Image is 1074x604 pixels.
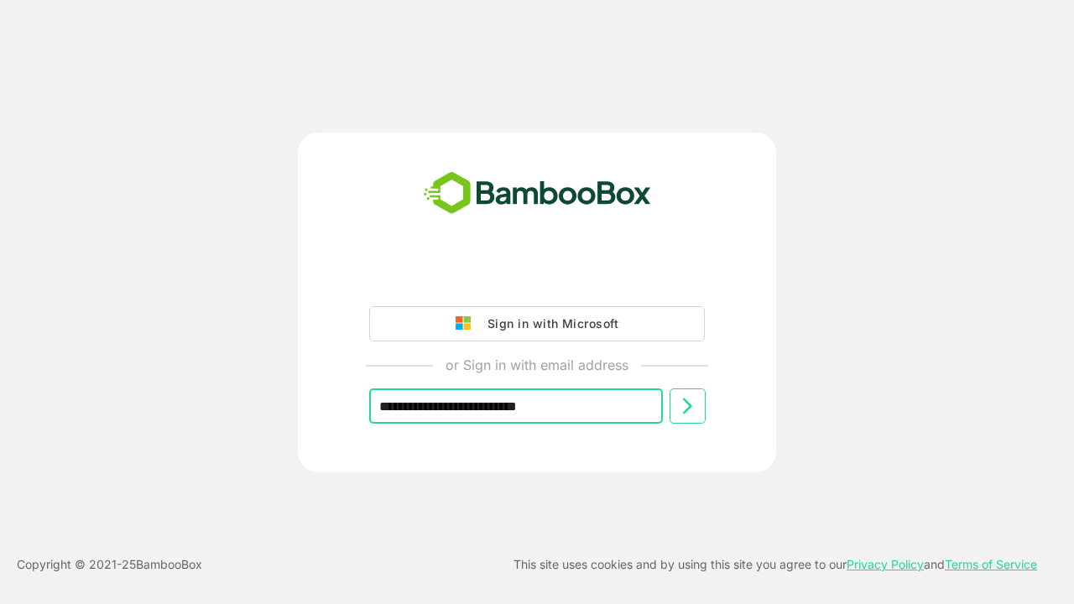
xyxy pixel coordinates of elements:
[414,166,660,221] img: bamboobox
[514,555,1037,575] p: This site uses cookies and by using this site you agree to our and
[479,313,618,335] div: Sign in with Microsoft
[17,555,202,575] p: Copyright © 2021- 25 BambooBox
[369,306,705,341] button: Sign in with Microsoft
[446,355,628,375] p: or Sign in with email address
[945,557,1037,571] a: Terms of Service
[847,557,924,571] a: Privacy Policy
[361,259,713,296] iframe: Sign in with Google Button
[456,316,479,331] img: google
